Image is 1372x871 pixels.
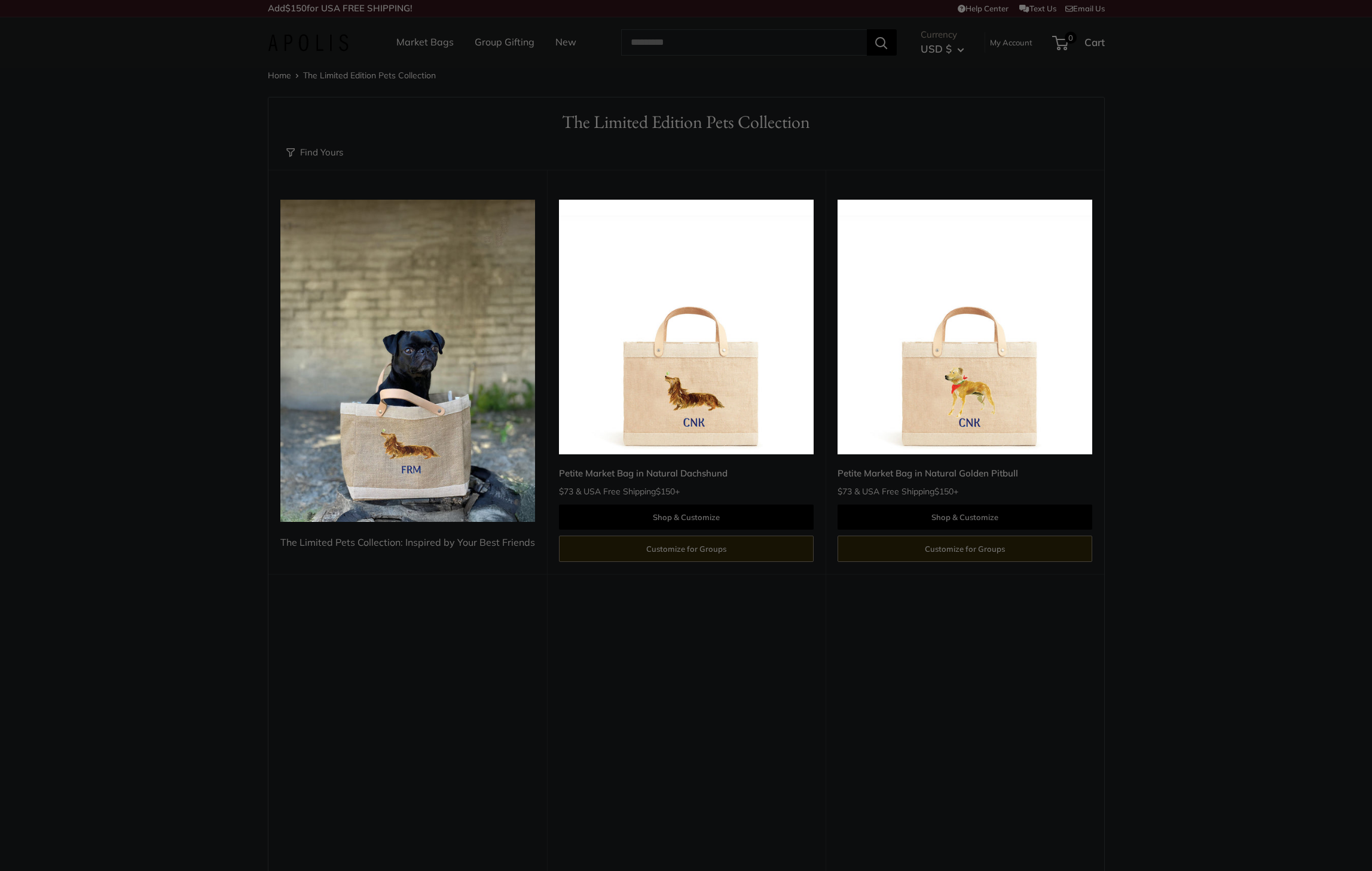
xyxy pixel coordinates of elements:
[280,534,535,552] div: The Limited Pets Collection: Inspired by Your Best Friends
[838,486,852,497] span: $73
[285,2,307,14] span: $150
[559,200,814,454] img: Petite Market Bag in Natural Dachshund
[559,536,814,562] a: Customize for Groups
[268,68,436,83] nav: Breadcrumb
[559,486,573,497] span: $73
[286,109,1086,135] h1: The Limited Edition Pets Collection
[280,200,535,522] img: The Limited Pets Collection: Inspired by Your Best Friends
[656,486,675,497] span: $150
[268,70,291,81] a: Home
[559,505,814,530] a: Shop & Customize
[867,29,897,56] button: Search
[280,604,535,858] a: Petite Market Bag in Natural Grey BulldogPetite Market Bag in Natural Grey Bulldog
[838,604,1092,858] a: Petite Market Bag in Natural Yellow LabPetite Market Bag in Natural Yellow Lab
[396,33,454,51] a: Market Bags
[559,466,814,480] a: Petite Market Bag in Natural Dachshund
[576,487,680,496] span: & USA Free Shipping +
[1053,33,1105,52] a: 0 Cart
[838,536,1092,562] a: Customize for Groups
[921,42,952,55] span: USD $
[1019,4,1056,13] a: Text Us
[934,486,954,497] span: $150
[303,70,436,81] span: The Limited Edition Pets Collection
[838,466,1092,480] a: Petite Market Bag in Natural Golden Pitbull
[475,33,534,51] a: Group Gifting
[559,604,814,858] a: Petite Market Bag in Natural St. BernardPetite Market Bag in Natural St. Bernard
[559,200,814,454] a: Petite Market Bag in Natural DachshundPetite Market Bag in Natural Dachshund
[921,39,964,59] button: USD $
[1065,4,1105,13] a: Email Us
[268,34,349,51] img: Apolis
[838,200,1092,454] img: Petite Market Bag in Natural Golden Pitbull
[921,26,964,43] span: Currency
[555,33,576,51] a: New
[286,144,343,161] button: Find Yours
[838,200,1092,454] a: Petite Market Bag in Natural Golden Pitbulldescription_Side view of the Petite Market Bag
[1064,32,1076,44] span: 0
[838,505,1092,530] a: Shop & Customize
[621,29,867,56] input: Search...
[990,35,1032,50] a: My Account
[958,4,1009,13] a: Help Center
[1084,36,1105,48] span: Cart
[854,487,958,496] span: & USA Free Shipping +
